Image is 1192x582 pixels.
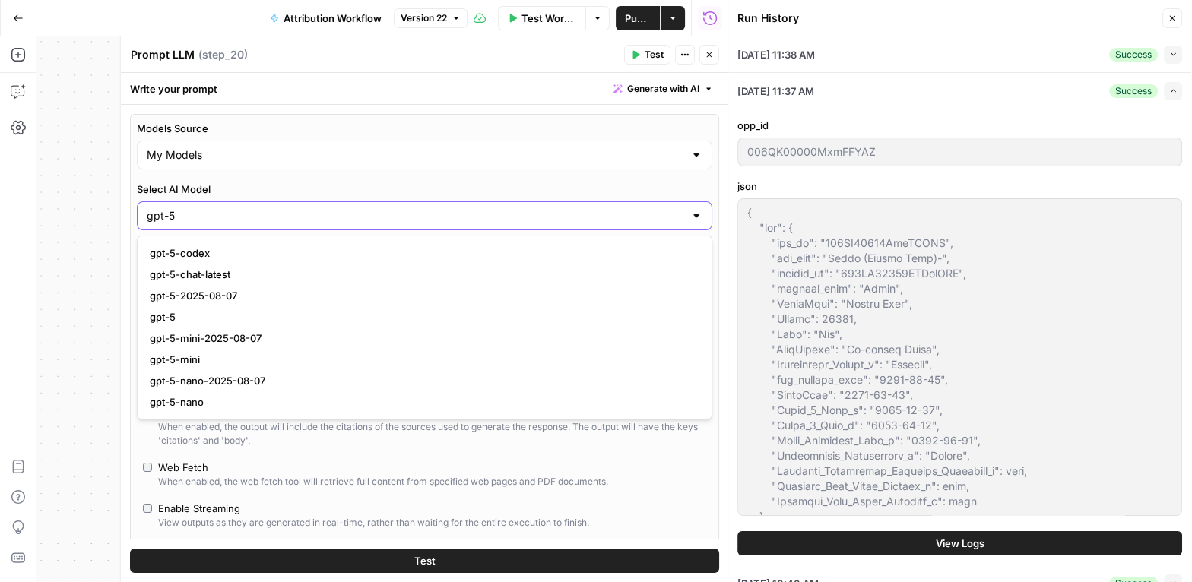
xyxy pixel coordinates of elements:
[737,531,1182,555] button: View Logs
[158,516,589,530] div: View outputs as they are generated in real-time, rather than waiting for the entire execution to ...
[150,245,693,261] span: gpt-5-codex
[137,182,712,197] label: Select AI Model
[607,79,719,99] button: Generate with AI
[150,373,693,388] span: gpt-5-nano-2025-08-07
[261,6,391,30] button: Attribution Workflow
[137,121,712,136] label: Models Source
[158,475,608,489] div: When enabled, the web fetch tool will retrieve full content from specified web pages and PDF docu...
[737,118,1182,133] label: opp_id
[616,6,660,30] button: Publish
[150,267,693,282] span: gpt-5-chat-latest
[121,73,728,104] div: Write your prompt
[147,208,684,223] input: claude-opus-4-1-20250805
[143,504,152,513] input: Enable StreamingView outputs as they are generated in real-time, rather than waiting for the enti...
[150,352,693,367] span: gpt-5-mini
[624,45,670,65] button: Test
[158,460,208,475] div: Web Fetch
[147,147,684,163] input: My Models
[394,8,468,28] button: Version 22
[198,47,248,62] span: ( step_20 )
[150,309,693,324] span: gpt-5
[401,11,447,25] span: Version 22
[1109,48,1158,62] div: Success
[150,288,693,303] span: gpt-5-2025-08-07
[737,179,1182,194] label: json
[936,536,984,551] span: View Logs
[150,394,693,410] span: gpt-5-nano
[737,84,814,99] span: [DATE] 11:37 AM
[498,6,585,30] button: Test Workflow
[1109,84,1158,98] div: Success
[521,11,576,26] span: Test Workflow
[150,331,693,346] span: gpt-5-mini-2025-08-07
[627,82,699,96] span: Generate with AI
[284,11,382,26] span: Attribution Workflow
[143,463,152,472] input: Web FetchWhen enabled, the web fetch tool will retrieve full content from specified web pages and...
[645,48,664,62] span: Test
[158,420,706,448] div: When enabled, the output will include the citations of the sources used to generate the response....
[737,47,815,62] span: [DATE] 11:38 AM
[130,549,719,573] button: Test
[625,11,651,26] span: Publish
[131,47,195,62] textarea: Prompt LLM
[158,501,240,516] div: Enable Streaming
[414,553,435,568] span: Test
